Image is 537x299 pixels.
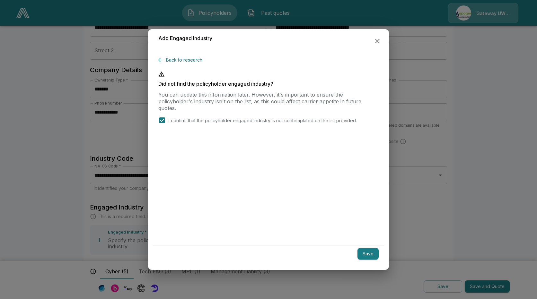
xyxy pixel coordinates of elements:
[158,81,379,86] p: Did not find the policyholder engaged industry?
[158,54,205,66] button: Back to research
[158,91,379,111] p: You can update this information later. However, it's important to ensure the policyholder's indus...
[357,248,379,260] button: Save
[158,34,212,43] h6: Add Engaged Industry
[169,117,357,124] p: I confirm that the policyholder engaged industry is not contemplated on the list provided.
